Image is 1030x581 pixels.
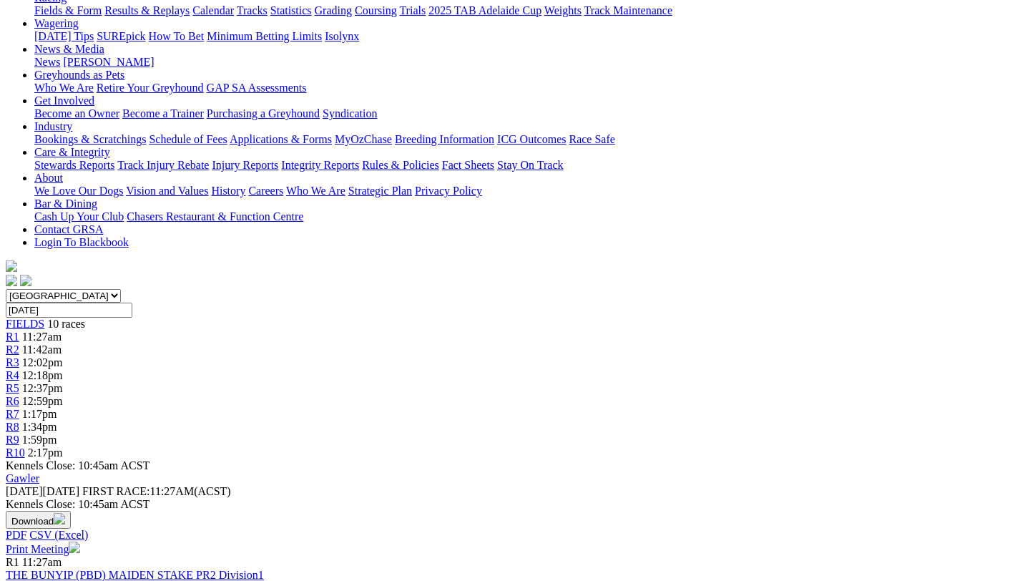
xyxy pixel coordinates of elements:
[82,485,231,497] span: 11:27AM(ACST)
[6,556,19,568] span: R1
[315,4,352,16] a: Grading
[34,56,60,68] a: News
[47,318,85,330] span: 10 races
[34,210,124,223] a: Cash Up Your Club
[34,172,63,184] a: About
[34,197,97,210] a: Bar & Dining
[34,120,72,132] a: Industry
[6,395,19,407] a: R6
[237,4,268,16] a: Tracks
[415,185,482,197] a: Privacy Policy
[34,4,102,16] a: Fields & Form
[34,223,103,235] a: Contact GRSA
[149,133,227,145] a: Schedule of Fees
[149,30,205,42] a: How To Bet
[6,543,80,555] a: Print Meeting
[544,4,582,16] a: Weights
[34,159,1024,172] div: Care & Integrity
[6,498,1024,511] div: Kennels Close: 10:45am ACST
[22,556,62,568] span: 11:27am
[34,43,104,55] a: News & Media
[22,356,63,368] span: 12:02pm
[6,331,19,343] a: R1
[248,185,283,197] a: Careers
[6,459,149,472] span: Kennels Close: 10:45am ACST
[6,529,26,541] a: PDF
[442,159,494,171] a: Fact Sheets
[355,4,397,16] a: Coursing
[97,82,204,94] a: Retire Your Greyhound
[286,185,345,197] a: Who We Are
[584,4,672,16] a: Track Maintenance
[34,4,1024,17] div: Racing
[82,485,149,497] span: FIRST RACE:
[211,185,245,197] a: History
[281,159,359,171] a: Integrity Reports
[127,210,303,223] a: Chasers Restaurant & Function Centre
[34,210,1024,223] div: Bar & Dining
[22,369,63,381] span: 12:18pm
[22,434,57,446] span: 1:59pm
[34,236,129,248] a: Login To Blackbook
[335,133,392,145] a: MyOzChase
[28,446,63,459] span: 2:17pm
[6,275,17,286] img: facebook.svg
[104,4,190,16] a: Results & Replays
[34,159,114,171] a: Stewards Reports
[6,382,19,394] a: R5
[192,4,234,16] a: Calendar
[270,4,312,16] a: Statistics
[6,369,19,381] a: R4
[34,69,124,81] a: Greyhounds as Pets
[117,159,209,171] a: Track Injury Rebate
[428,4,541,16] a: 2025 TAB Adelaide Cup
[22,343,62,356] span: 11:42am
[6,356,19,368] a: R3
[6,260,17,272] img: logo-grsa-white.png
[54,513,65,524] img: download.svg
[323,107,377,119] a: Syndication
[6,511,71,529] button: Download
[122,107,204,119] a: Become a Trainer
[22,331,62,343] span: 11:27am
[6,446,25,459] a: R10
[207,107,320,119] a: Purchasing a Greyhound
[6,408,19,420] a: R7
[6,303,132,318] input: Select date
[6,434,19,446] a: R9
[34,30,1024,43] div: Wagering
[34,56,1024,69] div: News & Media
[22,395,63,407] span: 12:59pm
[6,472,39,484] a: Gawler
[34,133,146,145] a: Bookings & Scratchings
[497,133,566,145] a: ICG Outcomes
[34,133,1024,146] div: Industry
[399,4,426,16] a: Trials
[497,159,563,171] a: Stay On Track
[34,30,94,42] a: [DATE] Tips
[97,30,145,42] a: SUREpick
[395,133,494,145] a: Breeding Information
[6,569,264,581] a: THE BUNYIP (PBD) MAIDEN STAKE PR2 Division1
[6,318,44,330] a: FIELDS
[63,56,154,68] a: [PERSON_NAME]
[34,185,123,197] a: We Love Our Dogs
[34,107,119,119] a: Become an Owner
[6,485,79,497] span: [DATE]
[6,485,43,497] span: [DATE]
[22,421,57,433] span: 1:34pm
[34,107,1024,120] div: Get Involved
[34,82,94,94] a: Who We Are
[6,343,19,356] a: R2
[34,17,79,29] a: Wagering
[22,408,57,420] span: 1:17pm
[34,185,1024,197] div: About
